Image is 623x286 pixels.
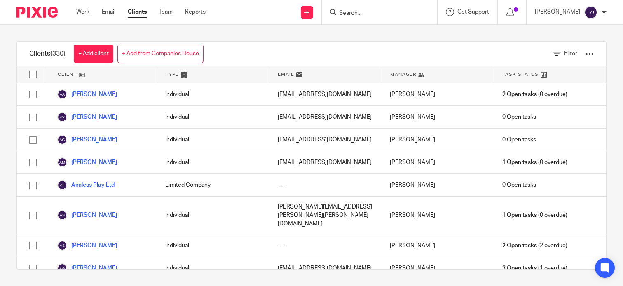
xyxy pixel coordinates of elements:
a: [PERSON_NAME] [57,157,117,167]
div: --- [269,174,382,196]
img: svg%3E [57,135,67,145]
span: 1 Open tasks [502,158,537,166]
a: Email [102,8,115,16]
div: [PERSON_NAME] [382,174,494,196]
span: Manager [390,71,416,78]
span: 0 Open tasks [502,136,536,144]
span: 2 Open tasks [502,264,537,272]
div: Limited Company [157,174,269,196]
a: [PERSON_NAME] [57,241,117,251]
div: [PERSON_NAME] [382,129,494,151]
span: 0 Open tasks [502,181,536,189]
div: [PERSON_NAME] [382,83,494,105]
input: Search [338,10,412,17]
img: svg%3E [57,112,67,122]
div: Individual [157,151,269,173]
div: [EMAIL_ADDRESS][DOMAIN_NAME] [269,257,382,279]
span: 0 Open tasks [502,113,536,121]
span: (0 overdue) [502,158,567,166]
a: + Add client [74,45,113,63]
div: Individual [157,129,269,151]
a: [PERSON_NAME] [57,112,117,122]
div: [PERSON_NAME] [382,257,494,279]
img: svg%3E [584,6,597,19]
div: Individual [157,197,269,234]
img: svg%3E [57,180,67,190]
a: Work [76,8,89,16]
div: Individual [157,257,269,279]
img: Pixie [16,7,58,18]
span: Client [58,71,77,78]
span: (0 overdue) [502,211,567,219]
div: Individual [157,106,269,128]
a: [PERSON_NAME] [57,89,117,99]
span: Get Support [457,9,489,15]
span: 2 Open tasks [502,241,537,250]
img: svg%3E [57,263,67,273]
a: [PERSON_NAME] [57,263,117,273]
div: --- [269,234,382,257]
div: [EMAIL_ADDRESS][DOMAIN_NAME] [269,151,382,173]
div: [EMAIL_ADDRESS][DOMAIN_NAME] [269,83,382,105]
span: Type [166,71,179,78]
span: Filter [564,51,577,56]
span: (1 overdue) [502,264,567,272]
img: svg%3E [57,89,67,99]
span: Email [278,71,294,78]
div: [EMAIL_ADDRESS][DOMAIN_NAME] [269,129,382,151]
span: 1 Open tasks [502,211,537,219]
a: Reports [185,8,206,16]
div: Individual [157,234,269,257]
span: (2 overdue) [502,241,567,250]
a: Clients [128,8,147,16]
a: [PERSON_NAME] [57,135,117,145]
div: [EMAIL_ADDRESS][DOMAIN_NAME] [269,106,382,128]
input: Select all [25,67,41,82]
div: [PERSON_NAME] [382,151,494,173]
h1: Clients [29,49,66,58]
div: Individual [157,83,269,105]
span: Task Status [502,71,539,78]
a: [PERSON_NAME] [57,210,117,220]
span: (330) [50,50,66,57]
a: Team [159,8,173,16]
a: Aimless Play Ltd [57,180,115,190]
div: [PERSON_NAME][EMAIL_ADDRESS][PERSON_NAME][PERSON_NAME][DOMAIN_NAME] [269,197,382,234]
a: + Add from Companies House [117,45,204,63]
img: svg%3E [57,210,67,220]
span: 2 Open tasks [502,90,537,98]
img: svg%3E [57,157,67,167]
img: svg%3E [57,241,67,251]
div: [PERSON_NAME] [382,197,494,234]
span: (0 overdue) [502,90,567,98]
div: [PERSON_NAME] [382,234,494,257]
p: [PERSON_NAME] [535,8,580,16]
div: [PERSON_NAME] [382,106,494,128]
